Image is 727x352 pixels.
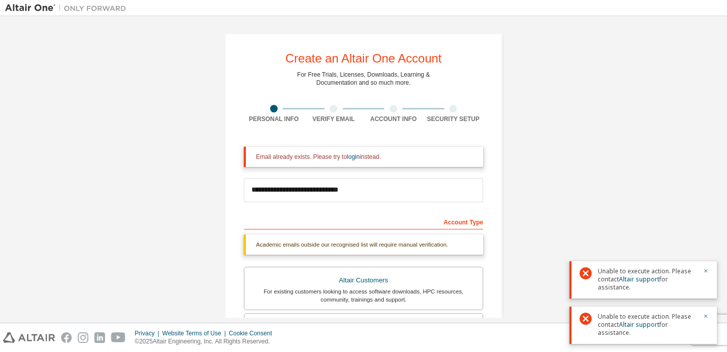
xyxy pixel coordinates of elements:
[285,52,442,65] div: Create an Altair One Account
[111,332,126,343] img: youtube.svg
[347,153,359,160] a: login
[135,329,162,337] div: Privacy
[256,153,475,161] div: Email already exists. Please try to instead.
[135,337,278,346] p: © 2025 Altair Engineering, Inc. All Rights Reserved.
[229,329,278,337] div: Cookie Consent
[244,115,304,123] div: Personal Info
[424,115,484,123] div: Security Setup
[3,332,55,343] img: altair_logo.svg
[250,287,477,304] div: For existing customers looking to access software downloads, HPC resources, community, trainings ...
[250,273,477,287] div: Altair Customers
[78,332,88,343] img: instagram.svg
[363,115,424,123] div: Account Info
[244,213,483,229] div: Account Type
[61,332,72,343] img: facebook.svg
[94,332,105,343] img: linkedin.svg
[598,267,697,291] span: Unable to execute action. Please contact for assistance.
[619,275,659,283] a: Altair support
[244,234,483,255] div: Academic emails outside our recognised list will require manual verification.
[304,115,364,123] div: Verify Email
[5,3,131,13] img: Altair One
[162,329,229,337] div: Website Terms of Use
[598,313,697,337] span: Unable to execute action. Please contact for assistance.
[619,320,659,329] a: Altair support
[297,71,430,87] div: For Free Trials, Licenses, Downloads, Learning & Documentation and so much more.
